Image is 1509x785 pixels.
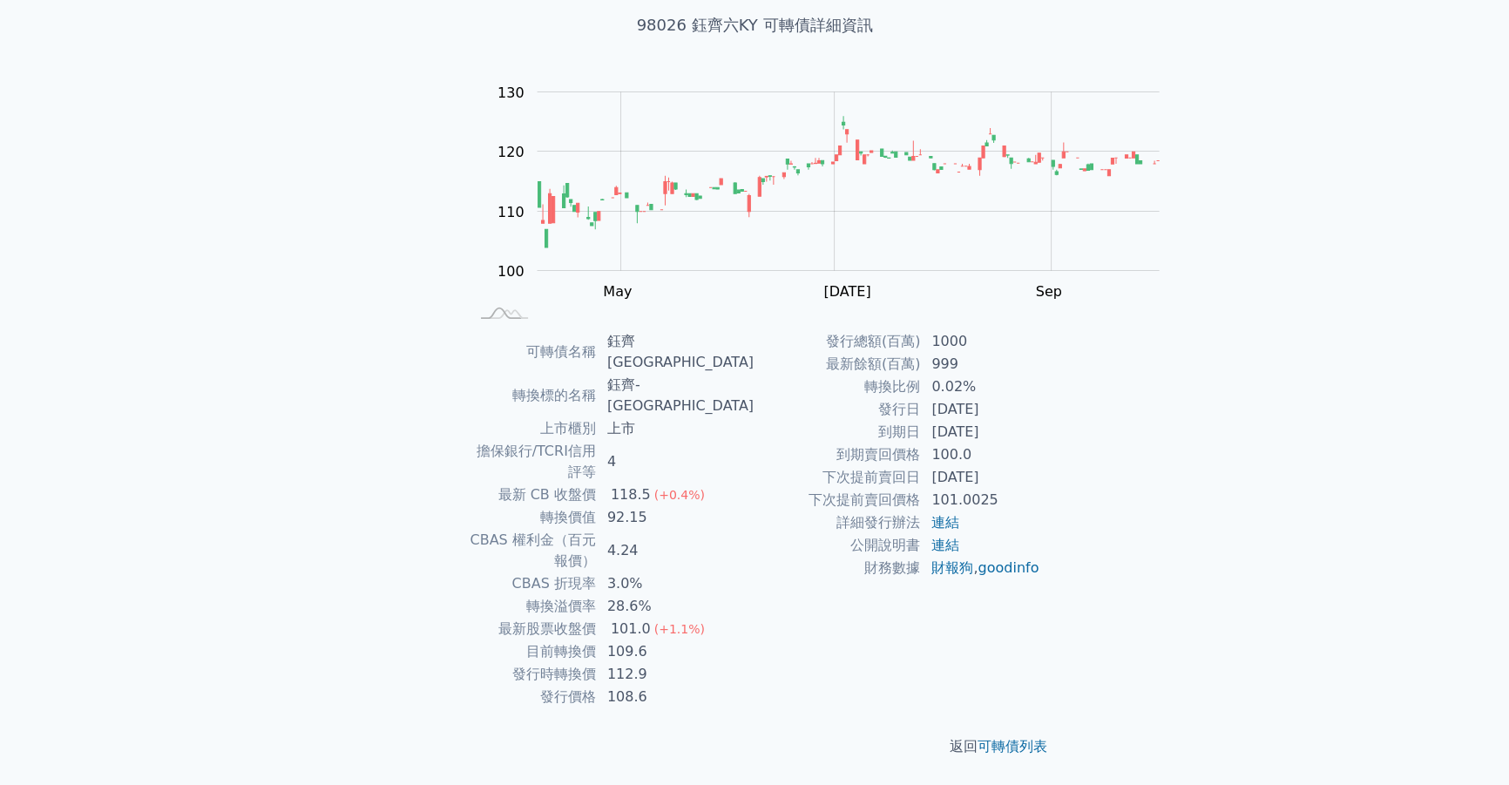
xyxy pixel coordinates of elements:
p: 返回 [448,736,1061,757]
td: 轉換比例 [754,376,921,398]
td: 詳細發行辦法 [754,511,921,534]
td: 下次提前賣回日 [754,466,921,489]
span: (+0.4%) [654,488,705,502]
td: 101.0025 [921,489,1040,511]
td: [DATE] [921,421,1040,443]
tspan: Sep [1036,283,1062,300]
td: 4.24 [597,529,754,572]
td: 到期賣回價格 [754,443,921,466]
td: 1000 [921,330,1040,353]
td: , [921,557,1040,579]
td: 轉換溢價率 [469,595,597,618]
tspan: [DATE] [823,283,870,300]
div: 118.5 [607,484,654,505]
td: 108.6 [597,686,754,708]
tspan: 100 [497,263,524,280]
a: 連結 [931,537,959,553]
h1: 98026 鈺齊六KY 可轉債詳細資訊 [448,13,1061,37]
td: [DATE] [921,466,1040,489]
td: 發行總額(百萬) [754,330,921,353]
span: (+1.1%) [654,622,705,636]
td: 100.0 [921,443,1040,466]
td: 92.15 [597,506,754,529]
td: 發行價格 [469,686,597,708]
div: 101.0 [607,619,654,640]
td: CBAS 折現率 [469,572,597,595]
td: 公開說明書 [754,534,921,557]
td: 目前轉換價 [469,640,597,663]
td: 112.9 [597,663,754,686]
td: 到期日 [754,421,921,443]
td: 最新 CB 收盤價 [469,484,597,506]
td: 109.6 [597,640,754,663]
td: 鈺齊[GEOGRAPHIC_DATA] [597,330,754,374]
tspan: May [603,283,632,300]
td: 轉換價值 [469,506,597,529]
td: 上市櫃別 [469,417,597,440]
a: 財報狗 [931,559,973,576]
td: 28.6% [597,595,754,618]
td: 發行日 [754,398,921,421]
tspan: 120 [497,144,524,160]
td: [DATE] [921,398,1040,421]
td: 財務數據 [754,557,921,579]
td: 4 [597,440,754,484]
td: 可轉債名稱 [469,330,597,374]
a: 連結 [931,514,959,531]
g: Series [538,116,1159,247]
tspan: 130 [497,85,524,101]
td: CBAS 權利金（百元報價） [469,529,597,572]
td: 轉換標的名稱 [469,374,597,417]
td: 0.02% [921,376,1040,398]
td: 發行時轉換價 [469,663,597,686]
td: 上市 [597,417,754,440]
tspan: 110 [497,204,524,220]
td: 鈺齊-[GEOGRAPHIC_DATA] [597,374,754,417]
td: 999 [921,353,1040,376]
td: 最新餘額(百萬) [754,353,921,376]
g: Chart [488,85,1185,300]
td: 擔保銀行/TCRI信用評等 [469,440,597,484]
td: 3.0% [597,572,754,595]
a: goodinfo [978,559,1039,576]
td: 最新股票收盤價 [469,618,597,640]
td: 下次提前賣回價格 [754,489,921,511]
a: 可轉債列表 [978,738,1047,755]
